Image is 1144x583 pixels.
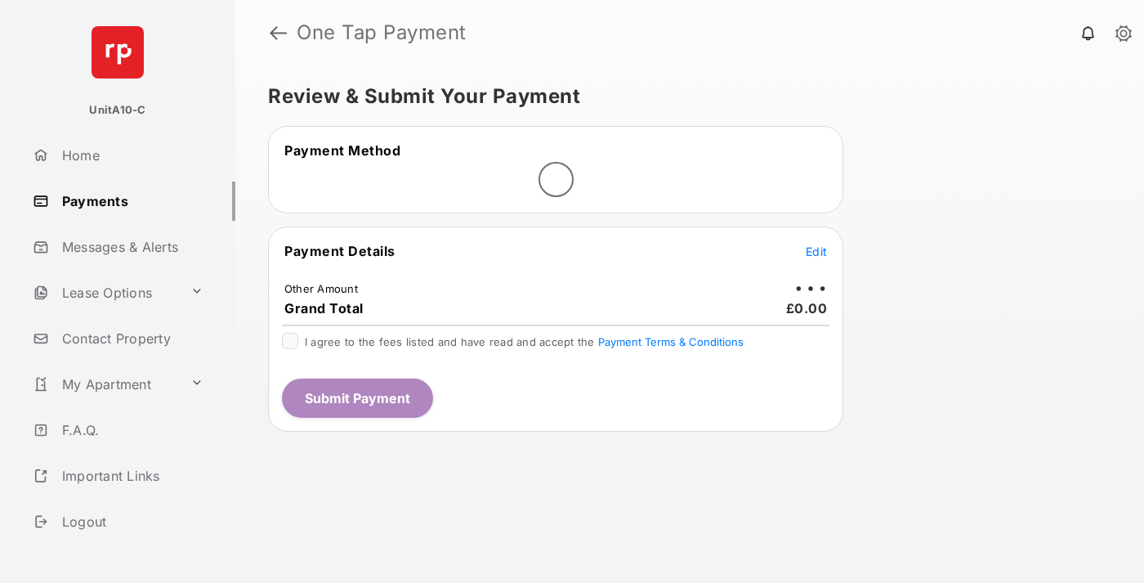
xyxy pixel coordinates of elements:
[26,273,184,312] a: Lease Options
[284,300,364,316] span: Grand Total
[806,243,827,259] button: Edit
[26,182,235,221] a: Payments
[26,365,184,404] a: My Apartment
[89,102,145,119] p: UnitA10-C
[284,281,359,296] td: Other Amount
[268,87,1098,106] h5: Review & Submit Your Payment
[305,335,744,348] span: I agree to the fees listed and have read and accept the
[26,456,210,496] a: Important Links
[806,244,827,258] span: Edit
[297,23,467,43] strong: One Tap Payment
[26,410,235,450] a: F.A.Q.
[598,335,744,348] button: I agree to the fees listed and have read and accept the
[26,227,235,267] a: Messages & Alerts
[26,502,235,541] a: Logout
[786,300,828,316] span: £0.00
[284,243,395,259] span: Payment Details
[92,26,144,78] img: svg+xml;base64,PHN2ZyB4bWxucz0iaHR0cDovL3d3dy53My5vcmcvMjAwMC9zdmciIHdpZHRoPSI2NCIgaGVpZ2h0PSI2NC...
[26,319,235,358] a: Contact Property
[26,136,235,175] a: Home
[284,142,400,159] span: Payment Method
[282,379,433,418] button: Submit Payment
